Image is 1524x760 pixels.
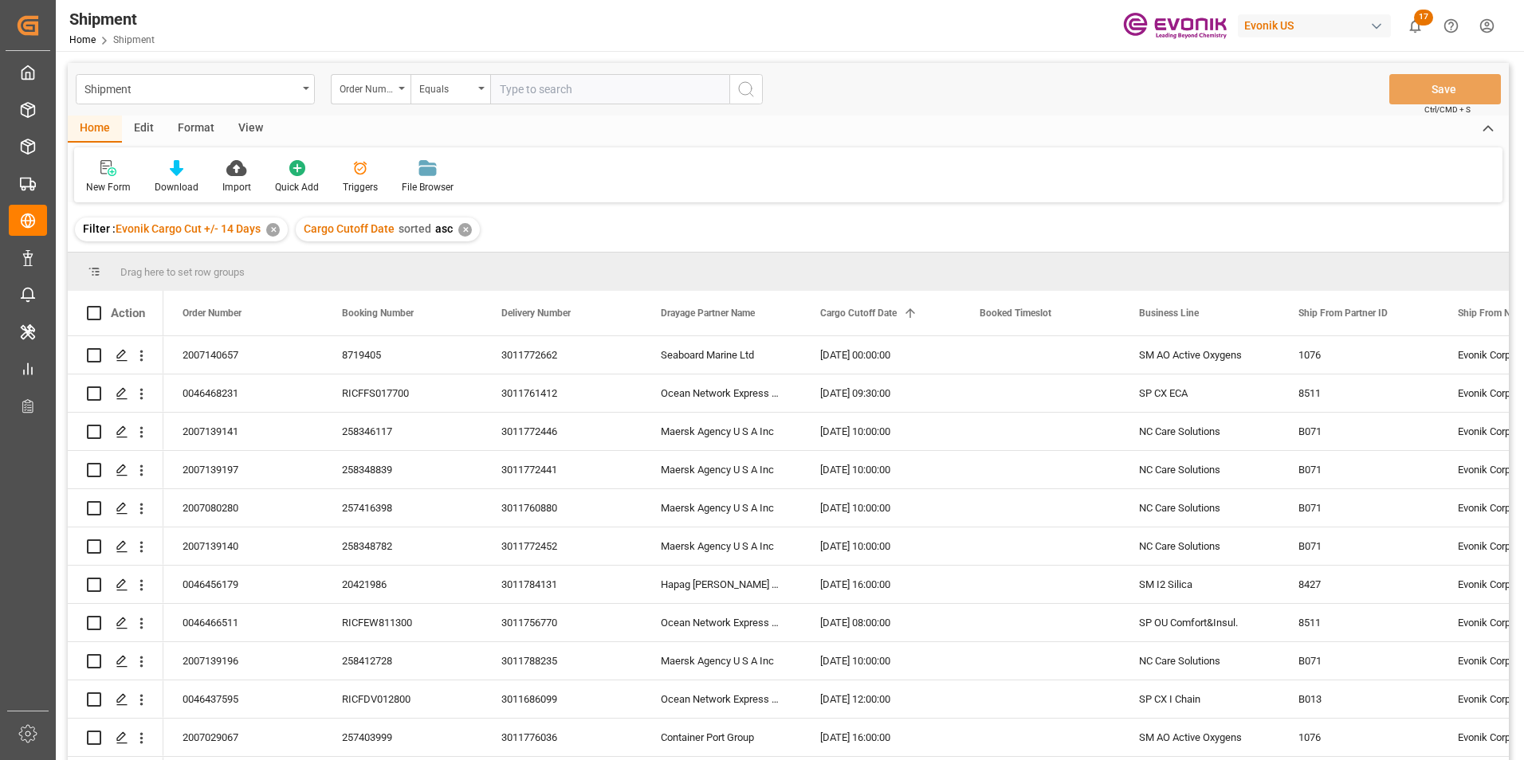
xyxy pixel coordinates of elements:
div: Press SPACE to select this row. [68,489,163,527]
span: sorted [399,222,431,235]
div: Press SPACE to select this row. [68,451,163,489]
div: [DATE] 16:00:00 [801,566,960,603]
div: SP CX ECA [1120,374,1279,412]
div: SP CX I Chain [1120,680,1279,718]
div: 20421986 [323,566,482,603]
div: 3011772452 [482,527,642,565]
div: NC Care Solutions [1120,527,1279,565]
div: Import [222,180,251,194]
div: [DATE] 10:00:00 [801,413,960,450]
button: Save [1389,74,1501,104]
div: ✕ [458,223,472,237]
div: 258412728 [323,642,482,680]
div: Maersk Agency U S A Inc [642,642,801,680]
div: SM AO Active Oxygens [1120,719,1279,756]
div: NC Care Solutions [1120,413,1279,450]
div: SP OU Comfort&Insul. [1120,604,1279,641]
span: Booked Timeslot [980,308,1051,319]
div: Press SPACE to select this row. [68,566,163,604]
div: 2007029067 [163,719,323,756]
div: 1076 [1279,336,1439,374]
div: 2007139196 [163,642,323,680]
span: Drayage Partner Name [661,308,755,319]
div: 3011772441 [482,451,642,488]
span: asc [435,222,453,235]
div: SM I2 Silica [1120,566,1279,603]
div: RICFEW811300 [323,604,482,641]
span: Booking Number [342,308,414,319]
div: 257416398 [323,489,482,527]
div: Order Number [340,78,394,96]
div: File Browser [402,180,454,194]
div: 3011784131 [482,566,642,603]
div: 3011686099 [482,680,642,718]
span: Evonik Cargo Cut +/- 14 Days [116,222,261,235]
div: Press SPACE to select this row. [68,374,163,413]
div: [DATE] 10:00:00 [801,642,960,680]
div: Evonik US [1238,14,1391,37]
div: 2007139141 [163,413,323,450]
div: B071 [1279,642,1439,680]
div: Container Port Group [642,719,801,756]
button: Help Center [1433,8,1469,44]
div: 8719405 [323,336,482,374]
div: RICFFS017700 [323,374,482,412]
div: 8511 [1279,374,1439,412]
input: Type to search [490,74,729,104]
div: Ocean Network Express PTE Ltd [642,680,801,718]
div: 258346117 [323,413,482,450]
div: 8511 [1279,604,1439,641]
span: Drag here to set row groups [120,266,245,278]
div: 3011788235 [482,642,642,680]
div: 2007139197 [163,451,323,488]
div: 0046437595 [163,680,323,718]
div: Download [155,180,198,194]
span: Order Number [183,308,242,319]
div: 3011761412 [482,374,642,412]
div: 2007140657 [163,336,323,374]
div: [DATE] 16:00:00 [801,719,960,756]
div: Press SPACE to select this row. [68,413,163,451]
div: NC Care Solutions [1120,451,1279,488]
div: RICFDV012800 [323,680,482,718]
span: Ship From Partner ID [1298,308,1388,319]
div: [DATE] 09:30:00 [801,374,960,412]
div: ✕ [266,223,280,237]
div: Shipment [69,7,155,31]
div: [DATE] 08:00:00 [801,604,960,641]
div: New Form [86,180,131,194]
div: Ocean Network Express PTE Ltd [642,604,801,641]
div: [DATE] 10:00:00 [801,527,960,565]
div: 257403999 [323,719,482,756]
button: Evonik US [1238,10,1397,41]
div: NC Care Solutions [1120,642,1279,680]
div: Seaboard Marine Ltd [642,336,801,374]
div: [DATE] 10:00:00 [801,489,960,527]
span: Business Line [1139,308,1199,319]
span: 17 [1414,10,1433,25]
span: Ctrl/CMD + S [1424,104,1471,116]
div: [DATE] 00:00:00 [801,336,960,374]
div: Press SPACE to select this row. [68,680,163,719]
button: open menu [331,74,410,104]
div: 2007080280 [163,489,323,527]
div: Format [166,116,226,143]
div: Maersk Agency U S A Inc [642,527,801,565]
div: 3011760880 [482,489,642,527]
div: Press SPACE to select this row. [68,527,163,566]
div: Maersk Agency U S A Inc [642,489,801,527]
button: show 17 new notifications [1397,8,1433,44]
div: Press SPACE to select this row. [68,336,163,374]
div: Press SPACE to select this row. [68,642,163,680]
div: B071 [1279,489,1439,527]
span: Filter : [83,222,116,235]
div: 0046456179 [163,566,323,603]
div: B013 [1279,680,1439,718]
div: Press SPACE to select this row. [68,719,163,757]
div: B071 [1279,451,1439,488]
div: 2007139140 [163,527,323,565]
div: Equals [419,78,473,96]
span: Cargo Cutoff Date [820,308,897,319]
div: 3011776036 [482,719,642,756]
div: 258348839 [323,451,482,488]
